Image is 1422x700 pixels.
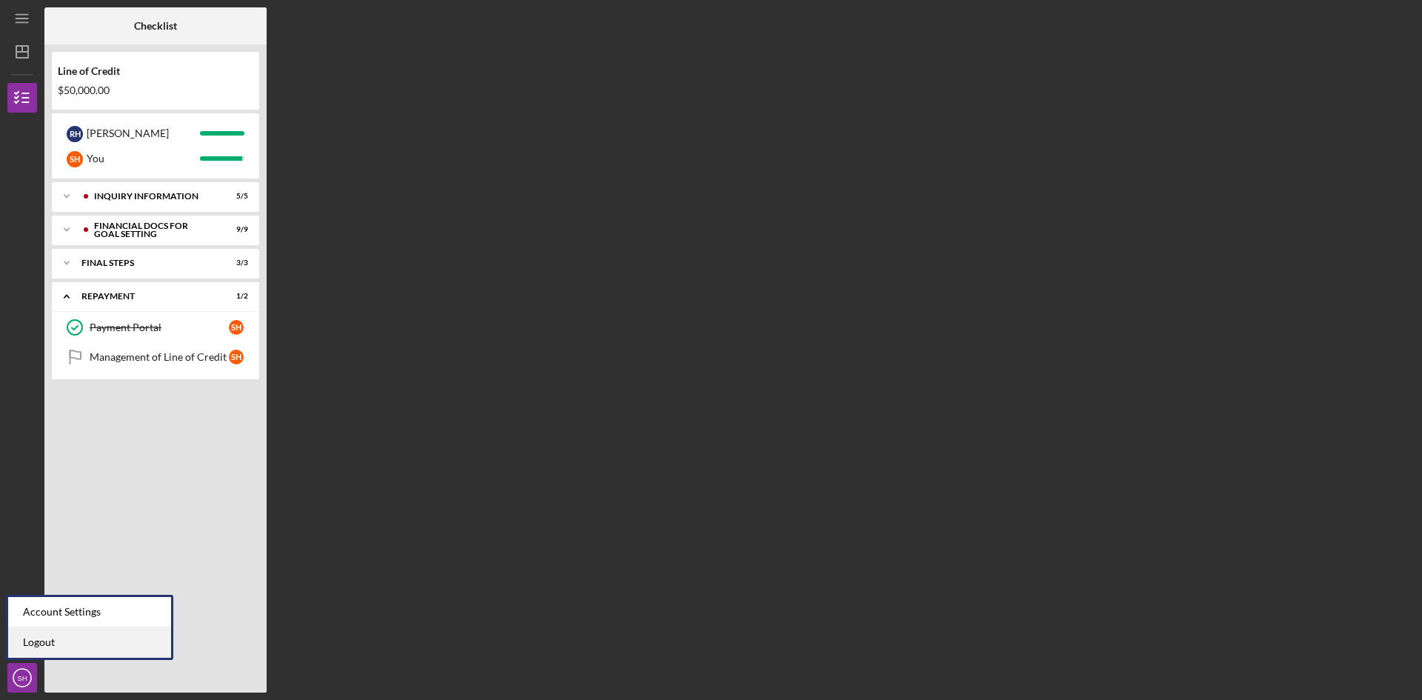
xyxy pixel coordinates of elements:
[221,225,248,234] div: 9 / 9
[87,146,200,171] div: You
[134,20,177,32] b: Checklist
[67,126,83,142] div: R H
[8,597,171,627] div: Account Settings
[221,259,248,267] div: 3 / 3
[221,292,248,301] div: 1 / 2
[90,351,229,363] div: Management of Line of Credit
[59,342,252,372] a: Management of Line of CreditSH
[94,221,211,239] div: Financial Docs for Goal Setting
[7,663,37,693] button: SH
[229,320,244,335] div: S H
[8,627,171,658] a: Logout
[221,192,248,201] div: 5 / 5
[81,259,211,267] div: FINAL STEPS
[81,292,211,301] div: Repayment
[229,350,244,364] div: S H
[58,84,253,96] div: $50,000.00
[67,151,83,167] div: S H
[87,121,200,146] div: [PERSON_NAME]
[58,65,253,77] div: Line of Credit
[94,192,211,201] div: INQUIRY INFORMATION
[90,321,229,333] div: Payment Portal
[17,674,27,682] text: SH
[59,313,252,342] a: Payment PortalSH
